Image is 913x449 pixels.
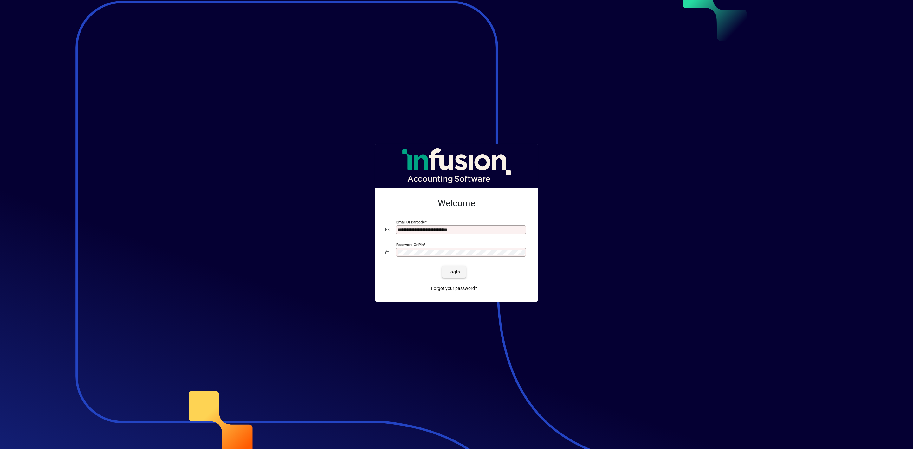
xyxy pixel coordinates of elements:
[396,242,424,247] mat-label: Password or Pin
[442,266,465,278] button: Login
[429,283,480,294] a: Forgot your password?
[396,220,425,224] mat-label: Email or Barcode
[431,285,477,292] span: Forgot your password?
[447,269,460,275] span: Login
[385,198,528,209] h2: Welcome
